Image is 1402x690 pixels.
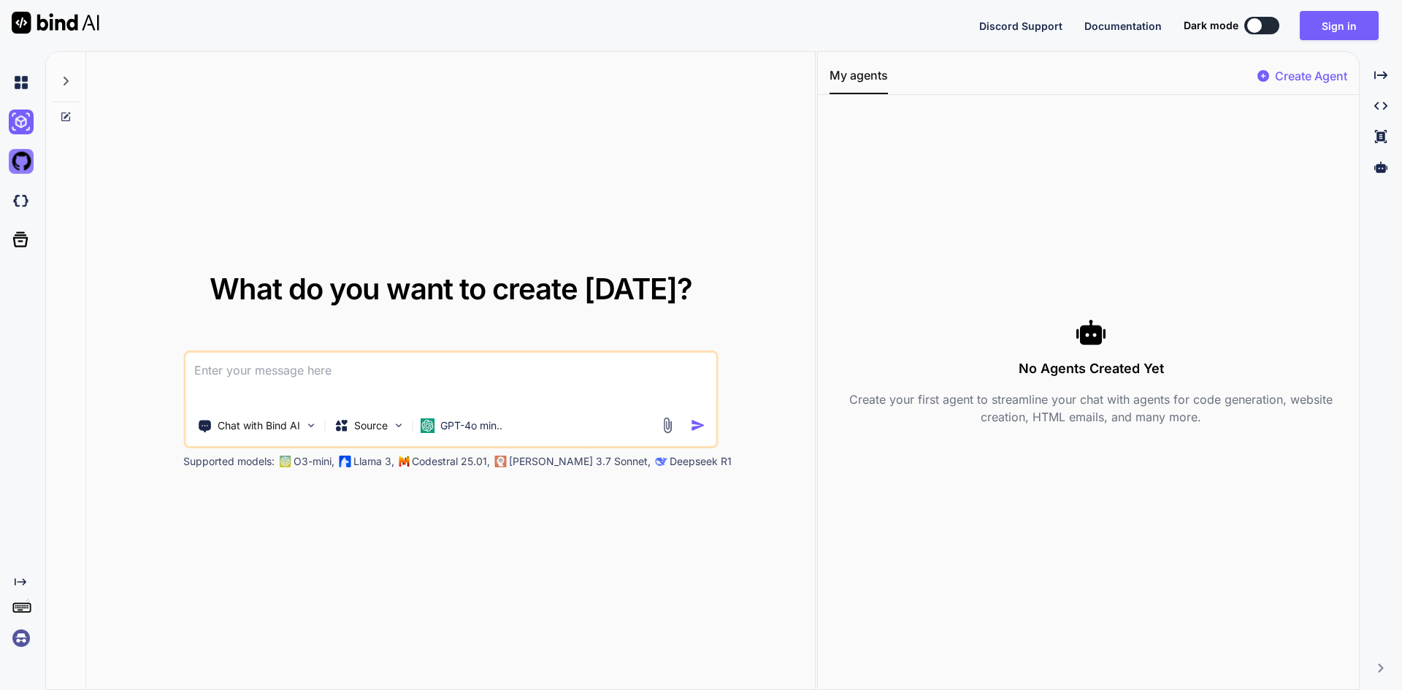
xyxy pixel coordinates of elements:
[12,12,99,34] img: Bind AI
[412,454,490,469] p: Codestral 25.01,
[690,418,705,433] img: icon
[1184,18,1238,33] span: Dark mode
[1084,20,1162,32] span: Documentation
[1300,11,1379,40] button: Sign in
[979,18,1062,34] button: Discord Support
[9,110,34,134] img: ai-studio
[979,20,1062,32] span: Discord Support
[294,454,334,469] p: O3-mini,
[354,418,388,433] p: Source
[509,454,651,469] p: [PERSON_NAME] 3.7 Sonnet,
[183,454,275,469] p: Supported models:
[830,359,1353,379] h3: No Agents Created Yet
[830,66,888,94] button: My agents
[440,418,502,433] p: GPT-4o min..
[9,149,34,174] img: githubLight
[420,418,434,433] img: GPT-4o mini
[830,391,1353,426] p: Create your first agent to streamline your chat with agents for code generation, website creation...
[339,456,350,467] img: Llama2
[1084,18,1162,34] button: Documentation
[218,418,300,433] p: Chat with Bind AI
[494,456,506,467] img: claude
[399,456,409,467] img: Mistral-AI
[279,456,291,467] img: GPT-4
[659,417,675,434] img: attachment
[9,188,34,213] img: darkCloudIdeIcon
[304,419,317,432] img: Pick Tools
[392,419,405,432] img: Pick Models
[210,271,692,307] span: What do you want to create [DATE]?
[9,626,34,651] img: signin
[9,70,34,95] img: chat
[655,456,667,467] img: claude
[670,454,732,469] p: Deepseek R1
[1275,67,1347,85] p: Create Agent
[353,454,394,469] p: Llama 3,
